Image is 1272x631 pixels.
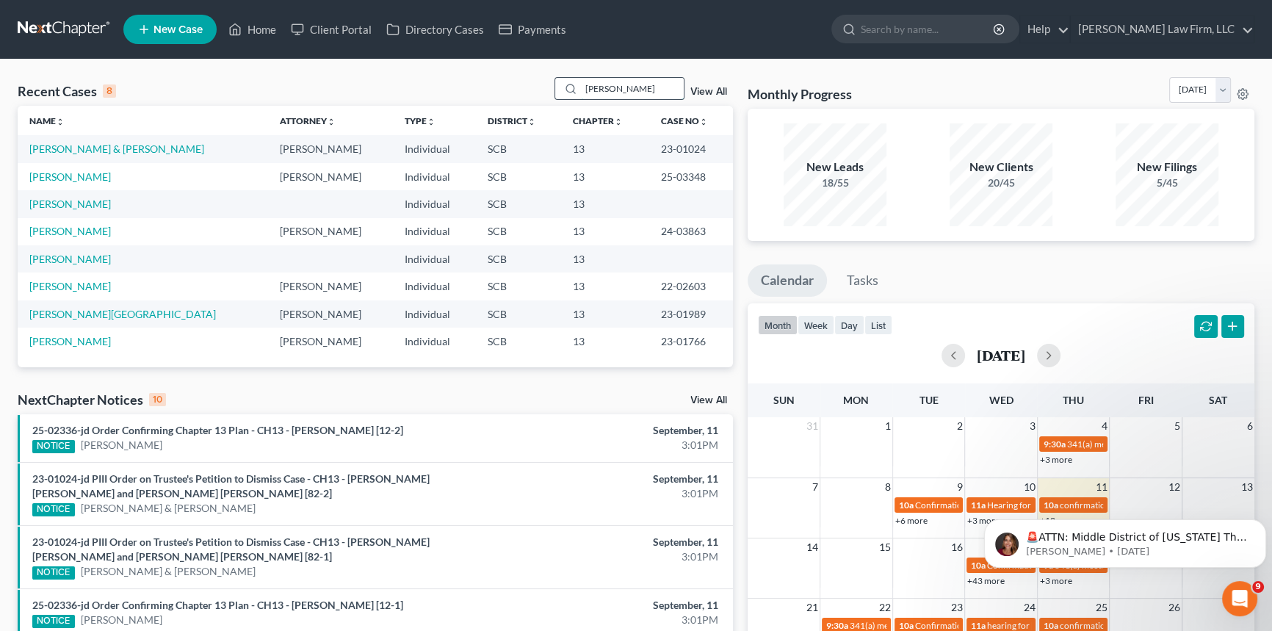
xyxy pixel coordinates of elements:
a: Home [221,16,283,43]
td: 13 [561,135,648,162]
iframe: Intercom live chat [1222,581,1257,616]
span: 26 [1167,599,1182,616]
td: Individual [393,273,475,300]
div: Recent Cases [18,82,116,100]
a: Directory Cases [379,16,491,43]
td: SCB [475,300,561,328]
span: Sun [773,394,795,406]
span: 12 [1167,478,1182,496]
td: 13 [561,218,648,245]
i: unfold_more [614,118,623,126]
span: 4 [1100,417,1109,435]
div: September, 11 [499,423,718,438]
span: 9:30a [826,620,848,631]
a: +6 more [895,515,928,526]
td: Individual [393,163,475,190]
a: [PERSON_NAME] & [PERSON_NAME] [29,143,204,155]
a: [PERSON_NAME] [81,613,162,627]
div: NextChapter Notices [18,391,166,408]
td: 13 [561,328,648,355]
a: [PERSON_NAME] [29,198,111,210]
td: Individual [393,190,475,217]
td: SCB [475,135,561,162]
div: 3:01PM [499,438,718,452]
span: New Case [153,24,203,35]
span: Tue [919,394,938,406]
a: Attorneyunfold_more [280,115,336,126]
span: hearing for [PERSON_NAME] [987,620,1100,631]
a: Client Portal [283,16,379,43]
div: 3:01PM [499,613,718,627]
td: SCB [475,328,561,355]
span: 31 [805,417,820,435]
h2: [DATE] [977,347,1025,363]
a: [PERSON_NAME] & [PERSON_NAME] [81,501,256,516]
i: unfold_more [327,118,336,126]
span: 10 [1022,478,1037,496]
a: View All [690,395,727,405]
td: 22-02603 [649,273,733,300]
i: unfold_more [56,118,65,126]
span: Confirmation hearing for [PERSON_NAME] [915,500,1082,511]
div: NOTICE [32,615,75,628]
a: +3 more [1040,454,1072,465]
a: Typeunfold_more [405,115,436,126]
td: Individual [393,300,475,328]
span: Mon [843,394,869,406]
span: 14 [805,538,820,556]
a: Tasks [834,264,892,297]
div: September, 11 [499,598,718,613]
span: 9 [1252,581,1264,593]
a: Help [1020,16,1069,43]
td: SCB [475,218,561,245]
button: day [834,315,864,335]
span: 341(a) meeting for [PERSON_NAME] [850,620,991,631]
td: [PERSON_NAME] [268,273,393,300]
a: [PERSON_NAME][GEOGRAPHIC_DATA] [29,308,216,320]
a: Nameunfold_more [29,115,65,126]
h3: Monthly Progress [748,85,852,103]
span: 16 [950,538,964,556]
span: Fri [1138,394,1154,406]
div: 3:01PM [499,486,718,501]
button: month [758,315,798,335]
td: Individual [393,328,475,355]
div: NOTICE [32,566,75,580]
a: [PERSON_NAME] [29,280,111,292]
a: 23-01024-jd PIII Order on Trustee's Petition to Dismiss Case - CH13 - [PERSON_NAME] [PERSON_NAME]... [32,472,430,500]
span: 21 [805,599,820,616]
span: 10a [899,620,914,631]
td: [PERSON_NAME] [268,135,393,162]
span: Sat [1209,394,1227,406]
td: 13 [561,300,648,328]
div: NOTICE [32,440,75,453]
span: 11a [971,620,986,631]
td: 13 [561,273,648,300]
td: [PERSON_NAME] [268,328,393,355]
a: [PERSON_NAME] [29,225,111,237]
span: 9:30a [1044,439,1066,450]
a: [PERSON_NAME] & [PERSON_NAME] [81,564,256,579]
div: 8 [103,84,116,98]
a: [PERSON_NAME] [29,253,111,265]
td: [PERSON_NAME] [268,163,393,190]
a: [PERSON_NAME] Law Firm, LLC [1071,16,1254,43]
a: 25-02336-jd Order Confirming Chapter 13 Plan - CH13 - [PERSON_NAME] [12-2] [32,424,403,436]
i: unfold_more [427,118,436,126]
td: Individual [393,218,475,245]
button: list [864,315,892,335]
div: 3:01PM [499,549,718,564]
td: [PERSON_NAME] [268,300,393,328]
a: Chapterunfold_more [573,115,623,126]
span: 11 [1094,478,1109,496]
div: 10 [149,393,166,406]
span: 25 [1094,599,1109,616]
td: 25-03348 [649,163,733,190]
td: [PERSON_NAME] [268,218,393,245]
div: 5/45 [1116,176,1218,190]
span: 22 [878,599,892,616]
div: New Filings [1116,159,1218,176]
